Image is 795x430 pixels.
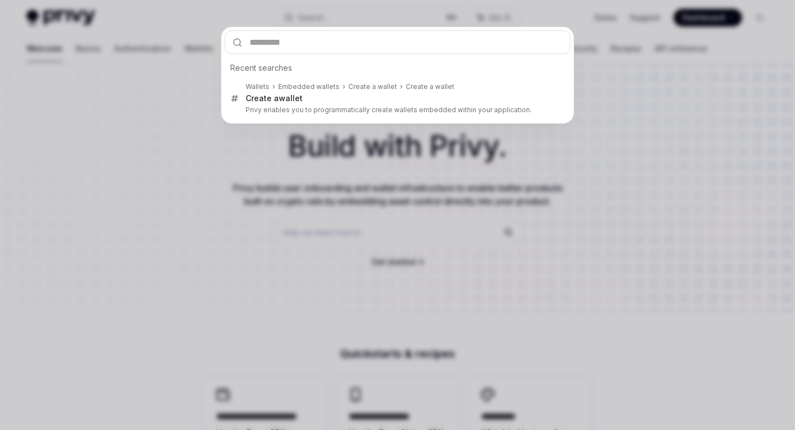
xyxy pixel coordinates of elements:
[246,93,303,103] div: Create a
[246,82,269,91] div: Wallets
[230,62,292,74] span: Recent searches
[278,82,340,91] div: Embedded wallets
[348,82,397,91] div: Create a wallet
[246,106,547,114] p: Privy enables you to programmatically create wallets embedded within your application.
[279,93,303,103] b: wallet
[406,82,454,91] div: Create a wallet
